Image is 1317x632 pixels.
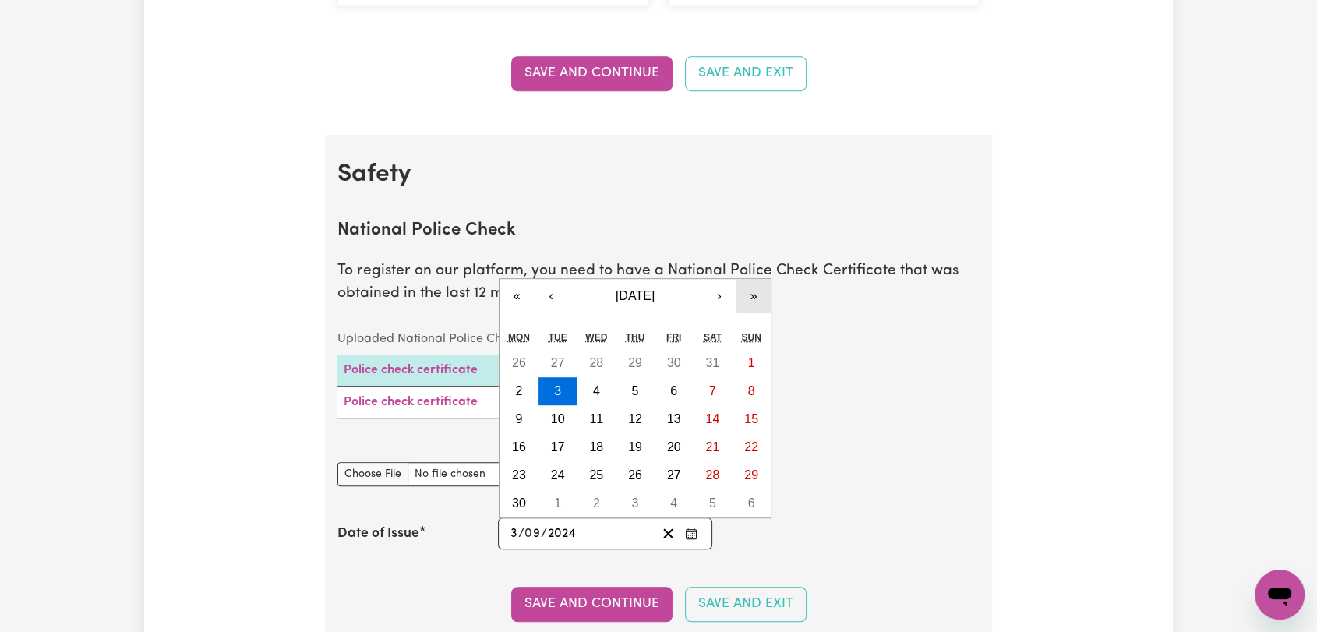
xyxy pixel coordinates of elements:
[655,349,694,377] button: August 30, 2024
[500,279,534,313] button: «
[538,405,577,433] button: September 10, 2024
[500,377,538,405] button: September 2, 2024
[577,405,616,433] button: September 11, 2024
[538,377,577,405] button: September 3, 2024
[655,489,694,517] button: October 4, 2024
[589,356,603,369] abbr: August 28, 2024
[655,461,694,489] button: September 27, 2024
[667,356,681,369] abbr: August 30, 2024
[554,384,561,397] abbr: September 3, 2024
[500,489,538,517] button: September 30, 2024
[732,489,771,517] button: October 6, 2024
[511,587,673,621] button: Save and Continue
[616,433,655,461] button: September 19, 2024
[549,332,567,343] abbr: Tuesday
[616,461,655,489] button: September 26, 2024
[628,440,642,454] abbr: September 19, 2024
[705,468,719,482] abbr: September 28, 2024
[632,384,639,397] abbr: September 5, 2024
[577,461,616,489] button: September 25, 2024
[568,279,702,313] button: [DATE]
[512,440,526,454] abbr: September 16, 2024
[512,356,526,369] abbr: August 26, 2024
[667,412,681,425] abbr: September 13, 2024
[741,332,761,343] abbr: Sunday
[577,349,616,377] button: August 28, 2024
[525,523,541,544] input: --
[632,496,639,510] abbr: October 3, 2024
[685,587,807,621] button: Save and Exit
[616,377,655,405] button: September 5, 2024
[577,433,616,461] button: September 18, 2024
[547,523,577,544] input: ----
[500,405,538,433] button: September 9, 2024
[748,384,755,397] abbr: September 8, 2024
[744,440,758,454] abbr: September 22, 2024
[655,405,694,433] button: September 13, 2024
[541,527,547,541] span: /
[524,528,532,540] span: 0
[512,496,526,510] abbr: September 30, 2024
[694,489,733,517] button: October 5, 2024
[694,405,733,433] button: September 14, 2024
[538,461,577,489] button: September 24, 2024
[538,433,577,461] button: September 17, 2024
[508,332,530,343] abbr: Monday
[585,332,607,343] abbr: Wednesday
[709,384,716,397] abbr: September 7, 2024
[628,468,642,482] abbr: September 26, 2024
[589,440,603,454] abbr: September 18, 2024
[1255,570,1305,620] iframe: Button to launch messaging window
[709,496,716,510] abbr: October 5, 2024
[551,356,565,369] abbr: August 27, 2024
[577,377,616,405] button: September 4, 2024
[705,440,719,454] abbr: September 21, 2024
[667,440,681,454] abbr: September 20, 2024
[655,377,694,405] button: September 6, 2024
[344,396,478,408] a: Police check certificate
[732,377,771,405] button: September 8, 2024
[694,433,733,461] button: September 21, 2024
[704,332,722,343] abbr: Saturday
[655,433,694,461] button: September 20, 2024
[680,523,702,544] button: Enter the Date of Issue of your National Police Check
[551,412,565,425] abbr: September 10, 2024
[593,496,600,510] abbr: October 2, 2024
[616,349,655,377] button: August 29, 2024
[732,461,771,489] button: September 29, 2024
[626,332,645,343] abbr: Thursday
[748,496,755,510] abbr: October 6, 2024
[736,279,771,313] button: »
[510,523,518,544] input: --
[551,440,565,454] abbr: September 17, 2024
[656,523,680,544] button: Clear date
[337,323,759,355] caption: Uploaded National Police Check files
[616,489,655,517] button: October 3, 2024
[551,468,565,482] abbr: September 24, 2024
[500,461,538,489] button: September 23, 2024
[685,56,807,90] button: Save and Exit
[732,349,771,377] button: September 1, 2024
[616,289,655,302] span: [DATE]
[705,412,719,425] abbr: September 14, 2024
[616,405,655,433] button: September 12, 2024
[538,349,577,377] button: August 27, 2024
[593,384,600,397] abbr: September 4, 2024
[577,489,616,517] button: October 2, 2024
[500,349,538,377] button: August 26, 2024
[500,433,538,461] button: September 16, 2024
[670,384,677,397] abbr: September 6, 2024
[534,279,568,313] button: ‹
[344,364,478,376] a: Police check certificate
[511,56,673,90] button: Save and Continue
[694,461,733,489] button: September 28, 2024
[554,496,561,510] abbr: October 1, 2024
[337,160,980,189] h2: Safety
[702,279,736,313] button: ›
[732,433,771,461] button: September 22, 2024
[337,260,980,305] p: To register on our platform, you need to have a National Police Check Certificate that was obtain...
[589,412,603,425] abbr: September 11, 2024
[705,356,719,369] abbr: August 31, 2024
[748,356,755,369] abbr: September 1, 2024
[589,468,603,482] abbr: September 25, 2024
